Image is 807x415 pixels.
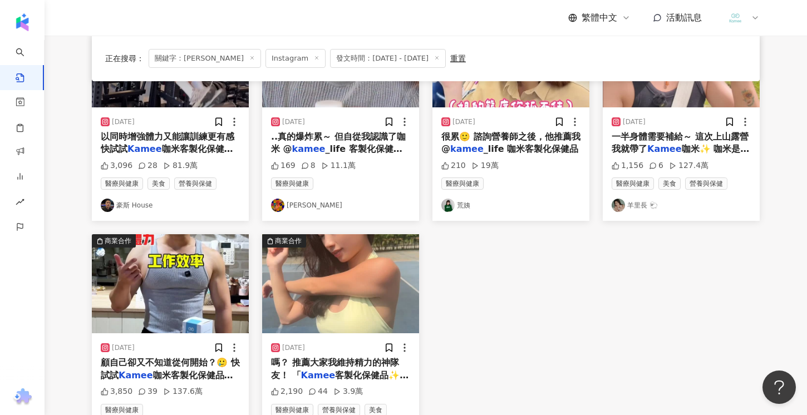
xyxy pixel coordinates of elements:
div: 3,096 [101,160,132,171]
img: LOGO%E8%9D%A6%E7%9A%AE2.png [725,7,746,28]
div: 28 [138,160,158,171]
span: 發文時間：[DATE] - [DATE] [330,49,446,68]
a: search [16,40,38,83]
mark: Kamee [119,370,153,381]
span: Instagram [265,49,326,68]
span: 美食 [658,177,681,190]
span: 醫療與健康 [101,177,143,190]
div: [DATE] [452,117,475,127]
div: 44 [308,386,328,397]
img: post-image [262,234,419,333]
div: 8 [301,160,316,171]
div: [DATE] [282,117,305,127]
img: KOL Avatar [441,199,455,212]
div: 11.1萬 [321,160,356,171]
div: 商業合作 [275,235,302,246]
span: 很累🙂 諮詢營養師之後，他推薦我 @ [441,131,580,154]
mark: kamee [292,144,326,154]
div: 3.9萬 [333,386,363,397]
img: KOL Avatar [612,199,625,212]
span: 營養與保健 [685,177,727,190]
div: [DATE] [623,117,646,127]
span: 客製化保健品✨」 四大亮點 [271,370,409,393]
span: rise [16,191,24,216]
a: KOL Avatar[PERSON_NAME] [271,199,410,212]
div: 商業合作 [105,235,131,246]
div: 81.9萬 [163,160,198,171]
span: 關鍵字：[PERSON_NAME] [149,49,261,68]
div: 169 [271,160,296,171]
div: [DATE] [112,117,135,127]
div: 2,190 [271,386,303,397]
div: 3,850 [101,386,132,397]
a: KOL Avatar荒姨 [441,199,580,212]
div: 1,156 [612,160,643,171]
span: 繁體中文 [582,12,617,24]
a: KOL Avatar豪斯 House [101,199,240,212]
button: 商業合作 [92,234,249,333]
mark: kamee [450,144,484,154]
span: _life 咖米客製化保健品 [484,144,578,154]
span: 醫療與健康 [271,177,313,190]
img: logo icon [13,13,31,31]
span: 醫療與健康 [612,177,654,190]
img: post-image [92,234,249,333]
div: 19萬 [471,160,499,171]
img: chrome extension [12,388,33,406]
span: 嗎？ 推薦大家我維持精力的神隊友！ 「 [271,357,399,380]
mark: Kamee [127,144,162,154]
span: 一半身體需要補給～ 這次上山露營我就帶了 [612,131,749,154]
span: _life 客製化保健食品訂閱 [271,144,402,166]
div: 6 [649,160,663,171]
span: ..真的爆炸累～ 但自從我認識了咖米 @ [271,131,406,154]
img: KOL Avatar [101,199,114,212]
span: 活動訊息 [666,12,702,23]
mark: Kamee [647,144,682,154]
button: 商業合作 [262,234,419,333]
div: 39 [138,386,158,397]
div: [DATE] [112,343,135,353]
span: 以同時增強體力又能讓訓練更有感 快試試 [101,131,234,154]
div: [DATE] [282,343,305,353]
span: 營養與保健 [174,177,216,190]
div: 210 [441,160,466,171]
span: 顧自己卻又不知道從何開始？🥲 快試試 [101,357,240,380]
div: 137.6萬 [163,386,203,397]
div: 127.4萬 [669,160,708,171]
span: 醫療與健康 [441,177,484,190]
a: KOL Avatar羊里長 🐑 [612,199,751,212]
span: 正在搜尋 ： [105,54,144,63]
div: 重置 [450,54,466,63]
span: 咖米客製化保健品！ ✔ AI [101,370,233,393]
mark: Kamee [301,370,336,381]
span: 美食 [147,177,170,190]
img: KOL Avatar [271,199,284,212]
span: 咖米客製化保健品！ ✔ AI [101,144,233,166]
iframe: Help Scout Beacon - Open [762,370,796,404]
